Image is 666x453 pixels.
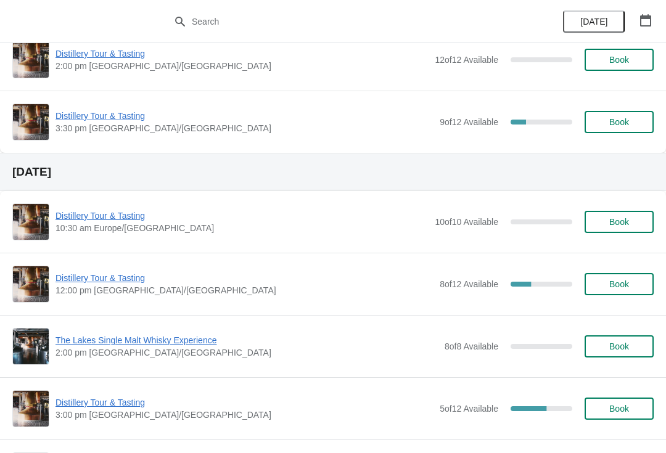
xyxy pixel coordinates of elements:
span: 2:00 pm [GEOGRAPHIC_DATA]/[GEOGRAPHIC_DATA] [55,346,438,359]
button: Book [585,398,654,420]
span: 2:00 pm [GEOGRAPHIC_DATA]/[GEOGRAPHIC_DATA] [55,60,429,72]
span: Distillery Tour & Tasting [55,396,434,409]
span: Distillery Tour & Tasting [55,272,434,284]
span: 12 of 12 Available [435,55,498,65]
span: 3:00 pm [GEOGRAPHIC_DATA]/[GEOGRAPHIC_DATA] [55,409,434,421]
span: 3:30 pm [GEOGRAPHIC_DATA]/[GEOGRAPHIC_DATA] [55,122,434,134]
img: Distillery Tour & Tasting | | 3:30 pm Europe/London [13,104,49,140]
span: 9 of 12 Available [440,117,498,127]
span: [DATE] [580,17,607,27]
span: Book [609,117,629,127]
span: 12:00 pm [GEOGRAPHIC_DATA]/[GEOGRAPHIC_DATA] [55,284,434,296]
button: [DATE] [563,10,625,33]
span: The Lakes Single Malt Whisky Experience [55,334,438,346]
h2: [DATE] [12,166,654,178]
span: 10 of 10 Available [435,217,498,227]
span: Book [609,279,629,289]
button: Book [585,335,654,357]
img: Distillery Tour & Tasting | | 2:00 pm Europe/London [13,42,49,78]
span: Book [609,404,629,414]
span: Book [609,55,629,65]
img: The Lakes Single Malt Whisky Experience | | 2:00 pm Europe/London [13,329,49,364]
img: Distillery Tour & Tasting | | 12:00 pm Europe/London [13,266,49,302]
span: 8 of 8 Available [445,341,498,351]
button: Book [585,273,654,295]
button: Book [585,211,654,233]
span: Distillery Tour & Tasting [55,47,429,60]
span: Distillery Tour & Tasting [55,110,434,122]
button: Book [585,111,654,133]
img: Distillery Tour & Tasting | | 10:30 am Europe/London [13,204,49,240]
span: Distillery Tour & Tasting [55,210,429,222]
button: Book [585,49,654,71]
span: 10:30 am Europe/[GEOGRAPHIC_DATA] [55,222,429,234]
input: Search [191,10,499,33]
img: Distillery Tour & Tasting | | 3:00 pm Europe/London [13,391,49,426]
span: 8 of 12 Available [440,279,498,289]
span: 5 of 12 Available [440,404,498,414]
span: Book [609,341,629,351]
span: Book [609,217,629,227]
